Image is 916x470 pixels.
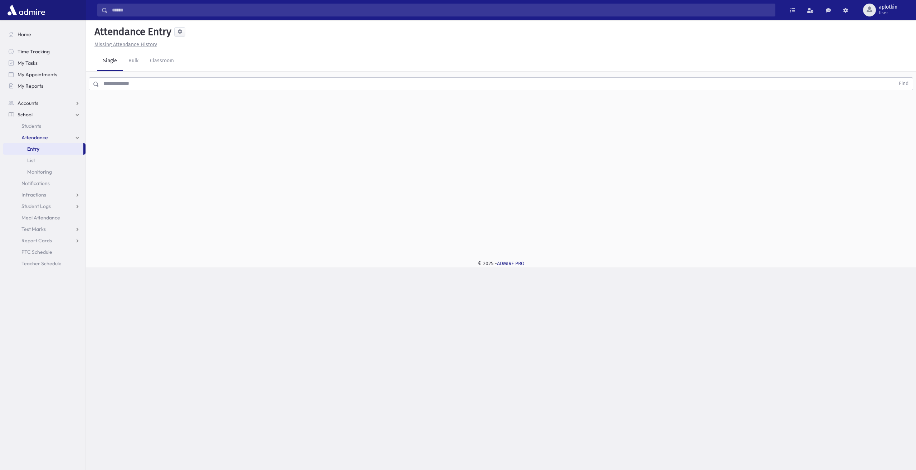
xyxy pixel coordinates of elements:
[3,246,86,258] a: PTC Schedule
[6,3,47,17] img: AdmirePro
[21,123,41,129] span: Students
[895,78,913,90] button: Find
[21,260,62,267] span: Teacher Schedule
[3,109,86,120] a: School
[3,178,86,189] a: Notifications
[18,83,43,89] span: My Reports
[18,71,57,78] span: My Appointments
[3,69,86,80] a: My Appointments
[3,132,86,143] a: Attendance
[21,192,46,198] span: Infractions
[3,235,86,246] a: Report Cards
[92,42,157,48] a: Missing Attendance History
[94,42,157,48] u: Missing Attendance History
[97,51,123,71] a: Single
[18,100,38,106] span: Accounts
[27,157,35,164] span: List
[3,97,86,109] a: Accounts
[3,212,86,223] a: Meal Attendance
[879,10,897,16] span: User
[27,169,52,175] span: Monitoring
[18,31,31,38] span: Home
[3,258,86,269] a: Teacher Schedule
[21,214,60,221] span: Meal Attendance
[21,180,50,186] span: Notifications
[3,80,86,92] a: My Reports
[3,29,86,40] a: Home
[21,237,52,244] span: Report Cards
[21,249,52,255] span: PTC Schedule
[3,155,86,166] a: List
[21,203,51,209] span: Student Logs
[123,51,144,71] a: Bulk
[3,57,86,69] a: My Tasks
[144,51,180,71] a: Classroom
[21,134,48,141] span: Attendance
[3,200,86,212] a: Student Logs
[18,111,33,118] span: School
[497,261,525,267] a: ADMIRE PRO
[3,120,86,132] a: Students
[18,48,50,55] span: Time Tracking
[3,223,86,235] a: Test Marks
[3,46,86,57] a: Time Tracking
[108,4,775,16] input: Search
[3,166,86,178] a: Monitoring
[97,260,905,267] div: © 2025 -
[3,143,83,155] a: Entry
[21,226,46,232] span: Test Marks
[3,189,86,200] a: Infractions
[92,26,171,38] h5: Attendance Entry
[18,60,38,66] span: My Tasks
[27,146,39,152] span: Entry
[879,4,897,10] span: aplotkin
